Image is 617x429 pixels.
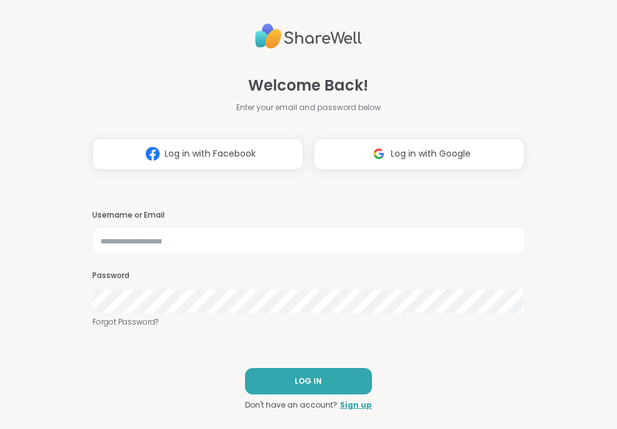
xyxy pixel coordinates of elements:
button: LOG IN [245,368,372,394]
img: ShareWell Logomark [141,142,165,165]
button: Log in with Facebook [92,138,303,170]
h3: Username or Email [92,210,524,221]
span: Log in with Facebook [165,147,256,160]
img: ShareWell Logomark [367,142,391,165]
a: Forgot Password? [92,316,524,328]
span: LOG IN [295,376,322,387]
span: Enter your email and password below [236,102,381,113]
span: Log in with Google [391,147,471,160]
span: Welcome Back! [248,74,368,97]
img: ShareWell Logo [255,18,362,54]
button: Log in with Google [314,138,525,170]
h3: Password [92,270,524,281]
span: Don't have an account? [245,399,337,411]
a: Sign up [340,399,372,411]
